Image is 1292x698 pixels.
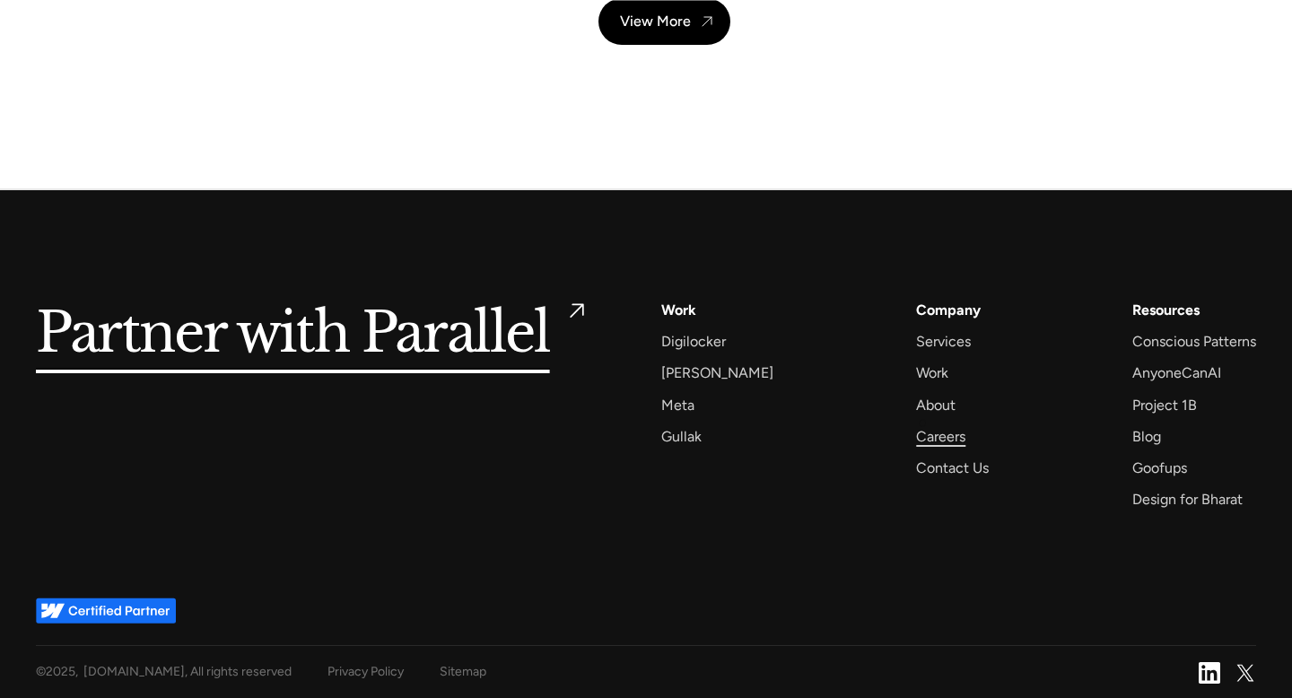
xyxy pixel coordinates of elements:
a: Services [916,329,971,353]
a: Partner with Parallel [36,298,589,371]
a: Sitemap [440,660,486,683]
a: Project 1B [1132,393,1197,417]
a: [PERSON_NAME] [661,361,773,385]
a: Blog [1132,424,1161,449]
a: Design for Bharat [1132,487,1243,511]
div: Resources [1132,298,1200,322]
a: Meta [661,393,694,417]
a: Company [916,298,981,322]
a: Digilocker [661,329,726,353]
a: Contact Us [916,456,989,480]
a: Goofups [1132,456,1187,480]
a: Privacy Policy [327,660,404,683]
a: Gullak [661,424,702,449]
a: AnyoneCanAI [1132,361,1221,385]
span: 2025 [46,664,75,679]
a: Careers [916,424,965,449]
a: Work [661,298,696,322]
h5: Partner with Parallel [36,298,550,371]
a: Conscious Patterns [1132,329,1256,353]
div: © , [DOMAIN_NAME], All rights reserved [36,660,292,683]
a: About [916,393,956,417]
a: Work [916,361,948,385]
